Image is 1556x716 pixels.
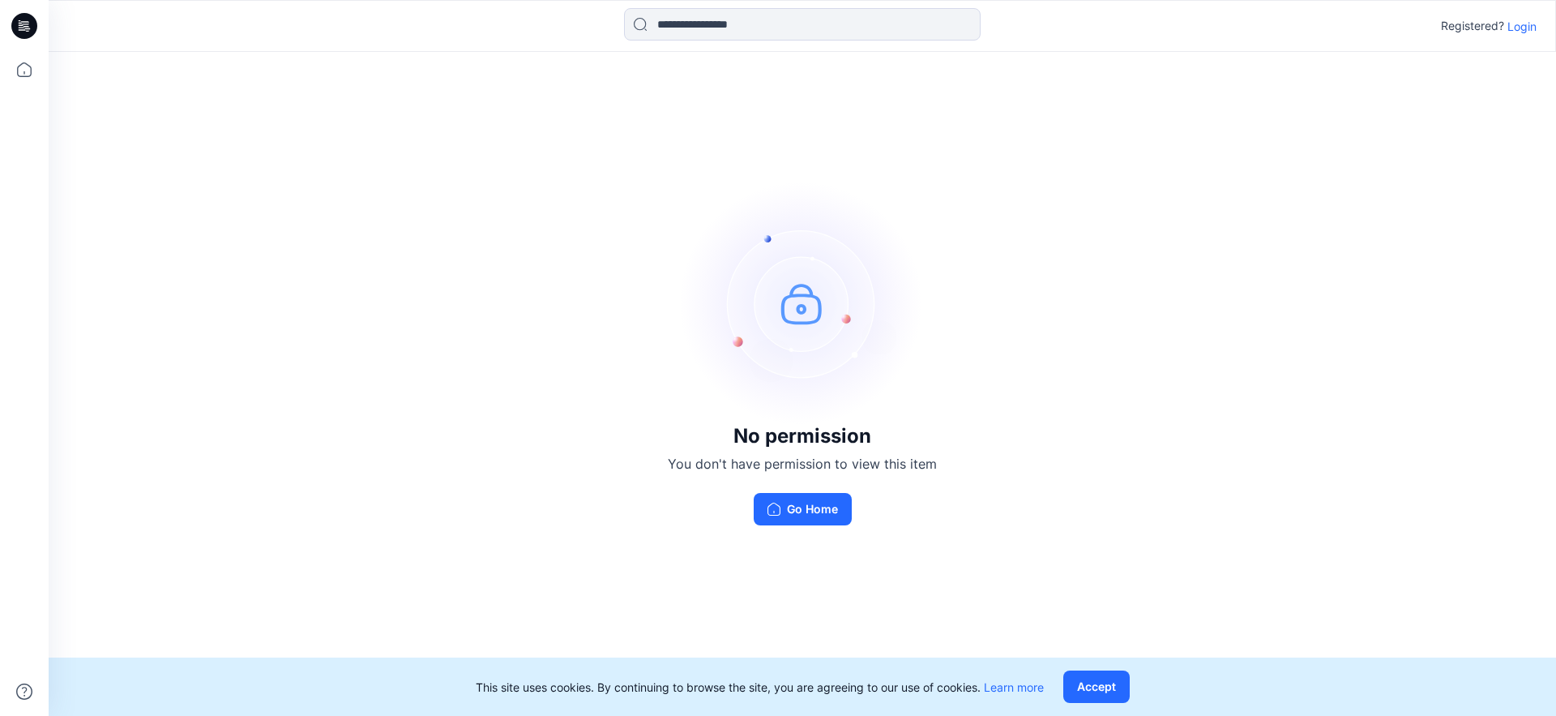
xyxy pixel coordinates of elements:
p: This site uses cookies. By continuing to browse the site, you are agreeing to our use of cookies. [476,679,1044,696]
h3: No permission [668,425,937,448]
p: Login [1507,18,1537,35]
img: no-perm.svg [681,182,924,425]
a: Learn more [984,680,1044,694]
p: Registered? [1441,16,1504,36]
button: Go Home [754,493,852,525]
p: You don't have permission to view this item [668,454,937,474]
button: Accept [1063,671,1130,703]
